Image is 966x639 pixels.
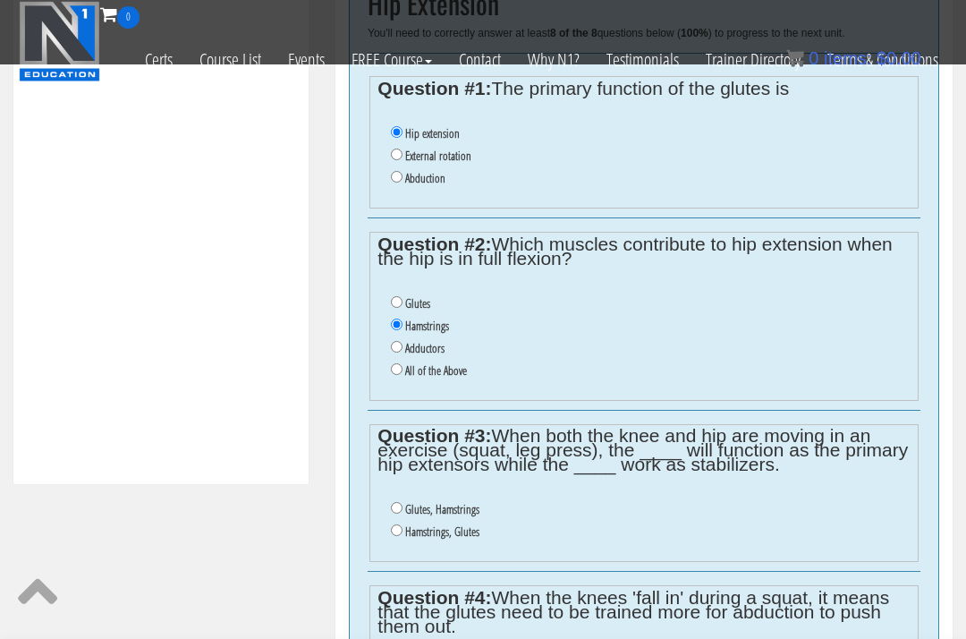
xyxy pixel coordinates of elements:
legend: The primary function of the glutes is [377,81,910,96]
bdi: 0.00 [877,48,921,68]
img: n1-education [19,1,100,81]
strong: Question #3: [377,425,491,446]
a: Events [275,29,338,91]
legend: Which muscles contribute to hip extension when the hip is in full flexion? [377,237,910,266]
span: $ [877,48,886,68]
a: Contact [445,29,514,91]
label: External rotation [405,149,471,163]
a: Testimonials [593,29,692,91]
a: 0 [100,2,140,26]
label: Hip extension [405,126,460,141]
label: Hamstrings [405,319,449,333]
img: icon11.png [786,49,804,67]
label: Glutes, Hamstrings [405,502,479,516]
span: items: [824,48,871,68]
label: Abduction [405,171,445,185]
a: Terms & Conditions [814,29,952,91]
label: All of the Above [405,363,467,378]
strong: Question #4: [377,587,491,608]
a: Certs [131,29,186,91]
strong: Question #2: [377,234,491,254]
a: Course List [186,29,275,91]
label: Adductors [405,341,445,355]
a: Why N1? [514,29,593,91]
a: Trainer Directory [692,29,814,91]
a: FREE Course [338,29,445,91]
span: 0 [809,48,818,68]
a: 0 items: $0.00 [786,48,921,68]
legend: When both the knee and hip are moving in an exercise (squat, leg press), the ____ will function a... [377,429,910,472]
span: 0 [117,6,140,29]
legend: When the knees 'fall in' during a squat, it means that the glutes need to be trained more for abd... [377,591,910,634]
label: Hamstrings, Glutes [405,524,479,539]
label: Glutes [405,296,430,311]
